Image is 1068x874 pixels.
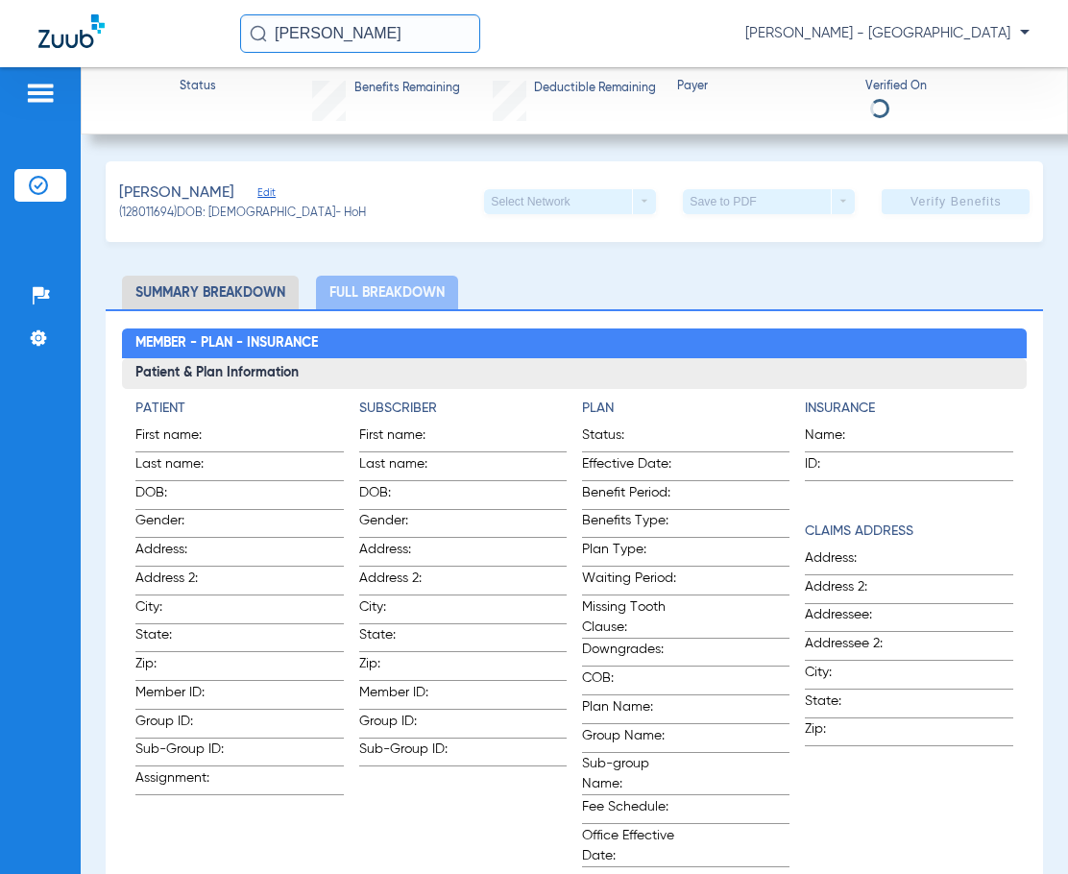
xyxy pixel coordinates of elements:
[582,826,676,866] span: Office Effective Date:
[865,79,1037,96] span: Verified On
[805,425,859,451] span: Name:
[582,697,676,723] span: Plan Name:
[582,797,676,823] span: Fee Schedule:
[359,540,453,566] span: Address:
[135,454,230,480] span: Last name:
[135,740,230,765] span: Sub-Group ID:
[135,569,230,595] span: Address 2:
[805,663,899,689] span: City:
[359,511,453,537] span: Gender:
[38,14,105,48] img: Zuub Logo
[582,454,676,480] span: Effective Date:
[240,14,480,53] input: Search for patients
[359,654,453,680] span: Zip:
[582,726,676,752] span: Group Name:
[972,782,1068,874] iframe: Chat Widget
[359,399,567,419] h4: Subscriber
[359,740,453,765] span: Sub-Group ID:
[582,569,676,595] span: Waiting Period:
[805,605,899,631] span: Addressee:
[316,276,458,309] li: Full Breakdown
[805,548,899,574] span: Address:
[119,206,366,223] span: (128011694) DOB: [DEMOGRAPHIC_DATA] - HoH
[745,24,1030,43] span: [PERSON_NAME] - [GEOGRAPHIC_DATA]
[359,454,453,480] span: Last name:
[582,483,676,509] span: Benefit Period:
[582,597,676,638] span: Missing Tooth Clause:
[359,597,453,623] span: City:
[359,569,453,595] span: Address 2:
[119,182,234,206] span: [PERSON_NAME]
[534,81,656,98] span: Deductible Remaining
[805,634,899,660] span: Addressee 2:
[582,668,676,694] span: COB:
[359,425,453,451] span: First name:
[135,683,230,709] span: Member ID:
[805,577,899,603] span: Address 2:
[135,768,230,794] span: Assignment:
[122,328,1027,359] h2: Member - Plan - Insurance
[677,79,849,96] span: Payer
[135,597,230,623] span: City:
[359,625,453,651] span: State:
[582,640,676,666] span: Downgrades:
[135,399,343,419] h4: Patient
[359,683,453,709] span: Member ID:
[135,540,230,566] span: Address:
[180,79,216,96] span: Status
[354,81,460,98] span: Benefits Remaining
[359,712,453,738] span: Group ID:
[135,712,230,738] span: Group ID:
[805,522,1012,542] h4: Claims Address
[250,25,267,42] img: Search Icon
[135,625,230,651] span: State:
[25,82,56,105] img: hamburger-icon
[582,540,676,566] span: Plan Type:
[135,511,230,537] span: Gender:
[135,483,230,509] span: DOB:
[805,719,899,745] span: Zip:
[359,483,453,509] span: DOB:
[135,425,230,451] span: First name:
[135,654,230,680] span: Zip:
[805,454,859,480] span: ID:
[805,692,899,717] span: State:
[805,399,1012,419] h4: Insurance
[257,186,275,205] span: Edit
[582,399,789,419] h4: Plan
[122,358,1027,389] h3: Patient & Plan Information
[582,511,676,537] span: Benefits Type:
[582,754,676,794] span: Sub-group Name:
[582,425,676,451] span: Status:
[122,276,299,309] li: Summary Breakdown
